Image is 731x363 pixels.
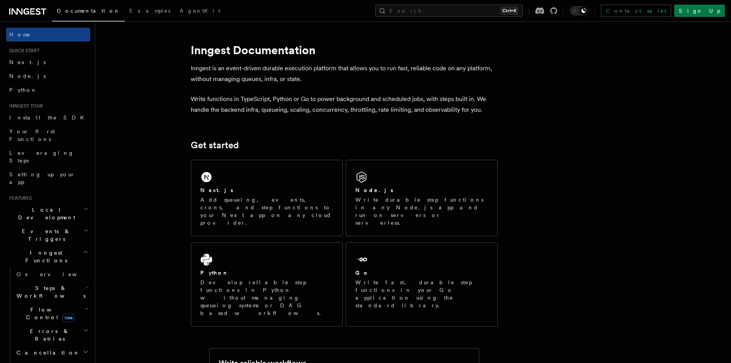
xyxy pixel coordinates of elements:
[6,246,90,267] button: Inngest Functions
[13,324,90,346] button: Errors & Retries
[52,2,125,22] a: Documentation
[6,203,90,224] button: Local Development
[6,206,84,221] span: Local Development
[6,249,83,264] span: Inngest Functions
[6,103,43,109] span: Inngest tour
[191,43,498,57] h1: Inngest Documentation
[180,8,220,14] span: AgentKit
[191,140,239,151] a: Get started
[13,349,80,356] span: Cancellation
[9,59,46,65] span: Next.js
[9,73,46,79] span: Node.js
[129,8,170,14] span: Examples
[13,303,90,324] button: Flow Controlnew
[9,150,74,164] span: Leveraging Steps
[601,5,671,17] a: Contact sales
[17,271,96,277] span: Overview
[6,83,90,97] a: Python
[9,171,75,185] span: Setting up your app
[355,269,369,277] h2: Go
[9,114,89,121] span: Install the SDK
[9,87,37,93] span: Python
[13,306,84,321] span: Flow Control
[6,111,90,124] a: Install the SDK
[6,28,90,41] a: Home
[6,55,90,69] a: Next.js
[191,94,498,115] p: Write functions in TypeScript, Python or Go to power background and scheduled jobs, with steps bu...
[62,313,75,322] span: new
[355,186,393,194] h2: Node.js
[191,160,343,236] a: Next.jsAdd queueing, events, crons, and step functions to your Next app on any cloud provider.
[200,186,233,194] h2: Next.js
[9,128,55,142] span: Your first Functions
[6,224,90,246] button: Events & Triggers
[175,2,225,21] a: AgentKit
[6,124,90,146] a: Your first Functions
[355,196,488,227] p: Write durable step functions in any Node.js app and run on servers or serverless.
[13,281,90,303] button: Steps & Workflows
[200,269,229,277] h2: Python
[6,167,90,189] a: Setting up your app
[346,242,498,327] a: GoWrite fast, durable step functions in your Go application using the standard library.
[125,2,175,21] a: Examples
[13,267,90,281] a: Overview
[6,195,32,201] span: Features
[13,284,86,300] span: Steps & Workflows
[200,196,333,227] p: Add queueing, events, crons, and step functions to your Next app on any cloud provider.
[200,278,333,317] p: Develop reliable step functions in Python without managing queueing systems or DAG based workflows.
[9,31,31,38] span: Home
[6,48,40,54] span: Quick start
[375,5,523,17] button: Search...Ctrl+K
[13,346,90,360] button: Cancellation
[191,242,343,327] a: PythonDevelop reliable step functions in Python without managing queueing systems or DAG based wo...
[191,63,498,85] p: Inngest is an event-driven durable execution platform that allows you to run fast, reliable code ...
[674,5,725,17] a: Sign Up
[6,69,90,83] a: Node.js
[570,6,588,15] button: Toggle dark mode
[13,327,83,343] span: Errors & Retries
[346,160,498,236] a: Node.jsWrite durable step functions in any Node.js app and run on servers or serverless.
[57,8,120,14] span: Documentation
[6,227,84,243] span: Events & Triggers
[6,146,90,167] a: Leveraging Steps
[501,7,518,15] kbd: Ctrl+K
[355,278,488,309] p: Write fast, durable step functions in your Go application using the standard library.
